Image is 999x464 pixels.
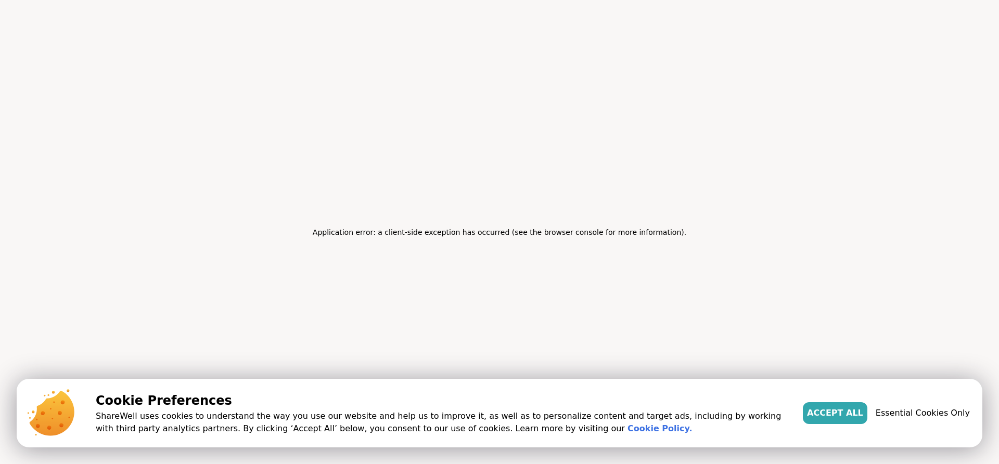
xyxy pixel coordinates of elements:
[803,402,867,424] button: Accept All
[807,407,863,419] span: Accept All
[313,225,686,240] h2: Application error: a client-side exception has occurred (see the browser console for more informa...
[96,391,786,410] p: Cookie Preferences
[627,422,692,435] a: Cookie Policy.
[876,407,970,419] span: Essential Cookies Only
[96,410,786,435] p: ShareWell uses cookies to understand the way you use our website and help us to improve it, as we...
